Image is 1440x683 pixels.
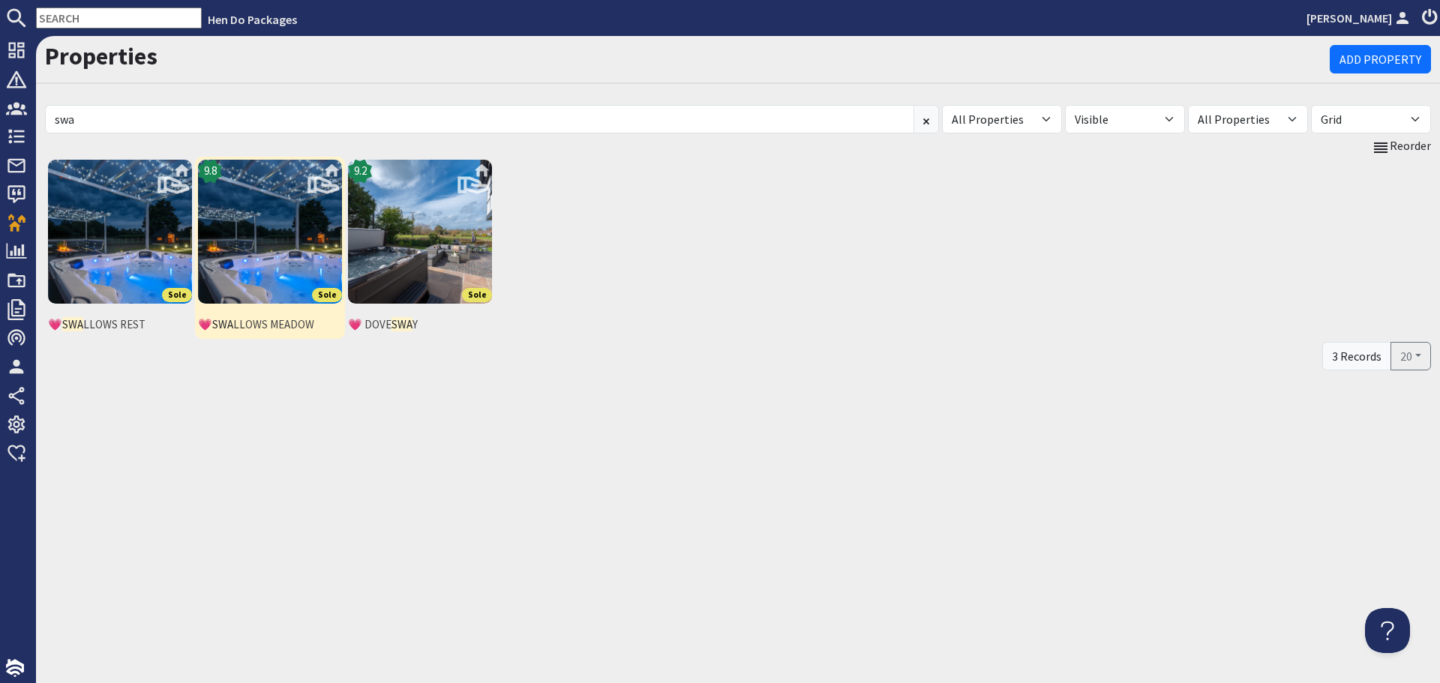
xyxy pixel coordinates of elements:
[162,288,192,302] span: Sole
[208,12,297,27] a: Hen Do Packages
[312,288,342,302] span: Sole
[198,160,342,304] img: 💗 SWALLOWS MEADOW's icon
[354,163,367,180] span: 9.2
[45,105,914,133] input: Search...
[48,316,192,334] span: 💗 LLOWS REST
[1306,9,1413,27] a: [PERSON_NAME]
[6,659,24,677] img: staytech_i_w-64f4e8e9ee0a9c174fd5317b4b171b261742d2d393467e5bdba4413f4f884c10.svg
[1365,608,1410,653] iframe: Toggle Customer Support
[198,316,342,334] span: 💗 LLOWS MEADOW
[1372,136,1431,156] a: Reorder
[391,317,412,331] mark: SWA
[345,157,495,339] a: 💗 DOVESWAY's icon9.2Sole💗 DOVESWAY
[348,316,492,334] span: 💗 DOVE Y
[1330,45,1431,73] a: Add Property
[212,317,233,331] mark: SWA
[1390,342,1431,370] button: 20
[36,7,202,28] input: SEARCH
[45,41,157,71] a: Properties
[62,317,83,331] mark: SWA
[204,163,217,180] span: 9.8
[48,160,192,304] img: 💗 SWALLOWS REST's icon
[195,157,345,339] a: 💗 SWALLOWS MEADOW's icon9.8Sole💗SWALLOWS MEADOW
[1322,342,1391,370] div: 3 Records
[462,288,492,302] span: Sole
[348,160,492,304] img: 💗 DOVESWAY's icon
[45,157,195,339] a: 💗 SWALLOWS REST's iconSole💗SWALLOWS REST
